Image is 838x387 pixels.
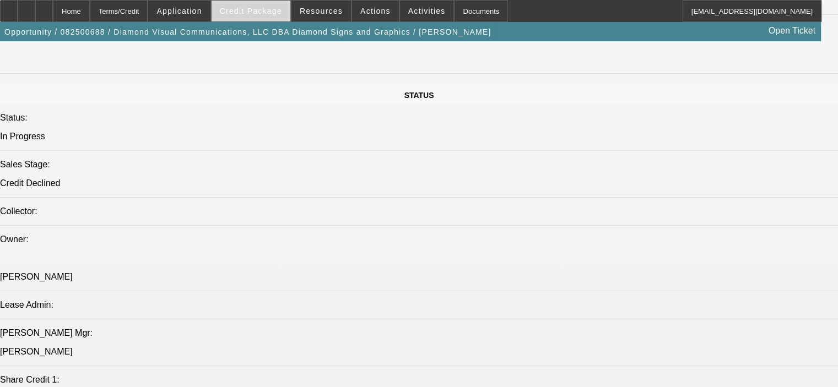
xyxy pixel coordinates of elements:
[148,1,210,21] button: Application
[764,21,820,40] a: Open Ticket
[408,7,446,15] span: Activities
[220,7,282,15] span: Credit Package
[4,28,491,36] span: Opportunity / 082500688 / Diamond Visual Communications, LLC DBA Diamond Signs and Graphics / [PE...
[300,7,343,15] span: Resources
[404,91,434,100] span: STATUS
[360,7,391,15] span: Actions
[400,1,454,21] button: Activities
[291,1,351,21] button: Resources
[212,1,290,21] button: Credit Package
[352,1,399,21] button: Actions
[156,7,202,15] span: Application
